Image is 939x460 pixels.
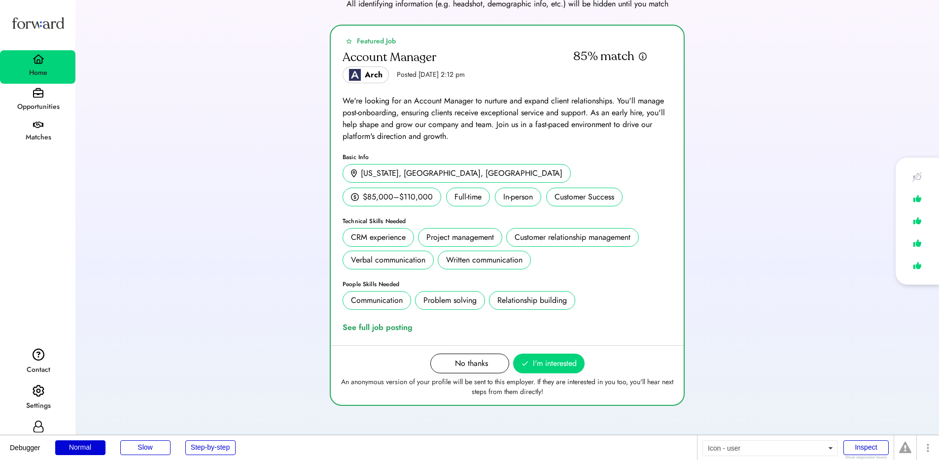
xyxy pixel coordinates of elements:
[349,69,361,81] img: Logo_Blue_1.png
[33,54,44,64] img: home.svg
[423,295,477,306] div: Problem solving
[455,358,488,369] span: No thanks
[1,131,75,143] div: Matches
[446,188,490,206] div: Full-time
[343,218,672,224] div: Technical Skills Needed
[546,188,623,206] div: Customer Success
[446,254,522,266] div: Written communication
[55,440,105,455] div: Normal
[351,231,406,243] div: CRM experience
[10,435,40,451] div: Debugger
[910,214,924,228] img: like.svg
[1,400,75,412] div: Settings
[33,348,44,361] img: contact.svg
[185,440,236,455] div: Step-by-step
[513,354,585,373] button: I'm interested
[910,259,924,273] img: like.svg
[33,88,43,98] img: briefcase.svg
[361,167,562,179] div: [US_STATE], [GEOGRAPHIC_DATA], [GEOGRAPHIC_DATA]
[702,440,838,456] div: Icon - user
[426,231,494,243] div: Project management
[363,191,433,203] div: $85,000–$110,000
[351,193,359,201] img: money.svg
[910,192,924,206] img: like.svg
[638,52,647,61] img: info.svg
[343,50,436,66] div: Account Manager
[343,154,672,160] div: Basic Info
[1,364,75,376] div: Contact
[843,440,889,455] div: Inspect
[1,101,75,113] div: Opportunities
[357,36,396,46] div: Featured Job
[343,95,672,142] div: We're looking for an Account Manager to nurture and expand client relationships. You'll manage po...
[515,231,630,243] div: Customer relationship management
[351,254,425,266] div: Verbal communication
[33,385,44,397] img: settings.svg
[910,236,924,250] img: like.svg
[10,8,66,38] img: Forward logo
[910,169,924,184] img: like-crossed-out.svg
[343,322,417,333] a: See full job posting
[120,440,171,455] div: Slow
[365,69,383,81] div: Arch
[843,456,889,460] div: Show responsive boxes
[533,358,577,369] span: I'm interested
[495,188,541,206] div: In-person
[351,169,357,178] img: location.svg
[343,281,672,287] div: People Skills Needed
[573,49,634,65] div: 85% match
[497,295,567,306] div: Relationship building
[339,373,676,396] div: An anonymous version of your profile will be sent to this employer. If they are interested in you...
[1,67,75,79] div: Home
[351,295,403,306] div: Communication
[33,122,43,129] img: handshake.svg
[397,70,465,80] div: Posted [DATE] 2:12 pm
[430,354,509,373] button: No thanks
